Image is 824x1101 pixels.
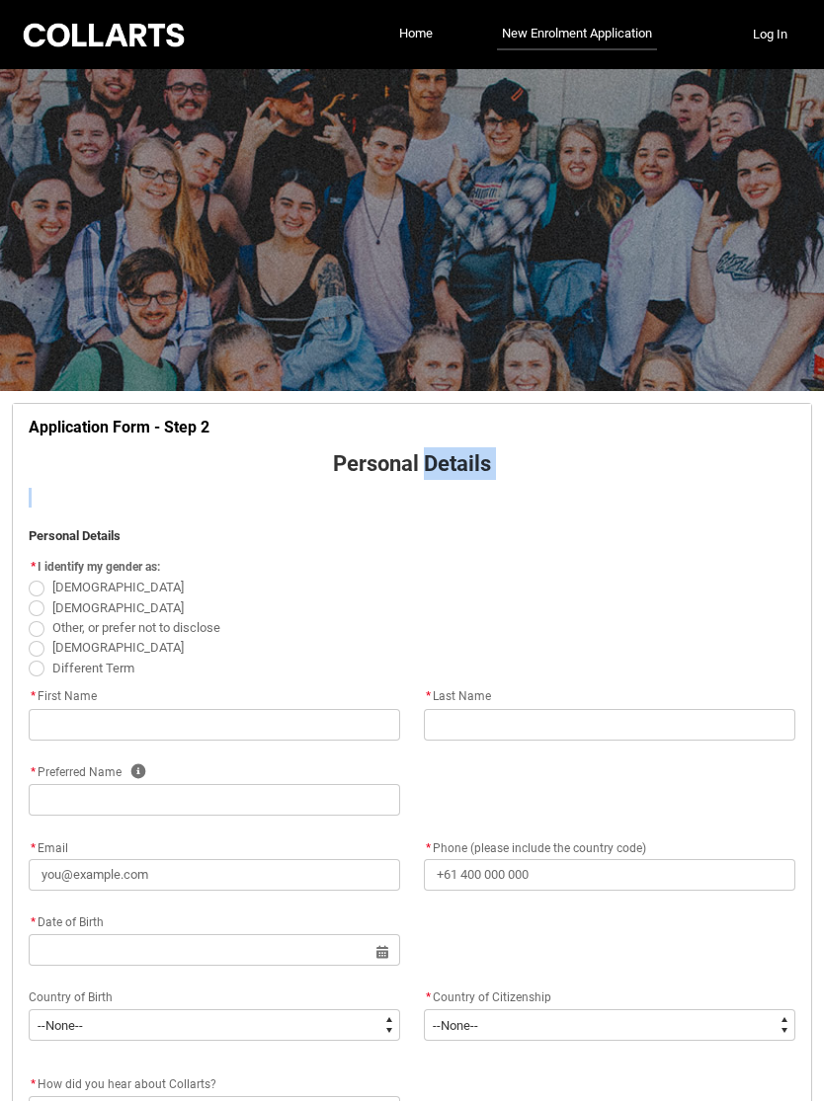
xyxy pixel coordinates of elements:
abbr: required [31,689,36,703]
span: [DEMOGRAPHIC_DATA] [52,580,184,594]
a: Home [394,19,438,48]
strong: Application Form - Step 2 [29,418,209,436]
span: Last Name [424,689,491,703]
span: Country of Birth [29,990,113,1004]
abbr: required [426,689,431,703]
strong: Personal Details [29,528,121,543]
abbr: required [426,990,431,1004]
button: Log In [736,19,804,50]
span: Different Term [52,661,134,675]
span: [DEMOGRAPHIC_DATA] [52,600,184,615]
abbr: required [31,560,36,574]
span: Date of Birth [29,915,104,929]
span: Other, or prefer not to disclose [52,620,220,635]
a: New Enrolment Application [497,19,657,50]
span: I identify my gender as: [38,560,160,574]
label: Email [29,835,76,857]
span: Preferred Name [29,765,122,779]
label: Phone (please include the country code) [424,835,654,857]
abbr: required [426,841,431,855]
span: First Name [29,689,97,703]
abbr: required [31,915,36,929]
strong: Personal Details [333,451,491,476]
abbr: required [31,841,36,855]
input: +61 400 000 000 [424,859,795,891]
abbr: required [31,1077,36,1091]
span: [DEMOGRAPHIC_DATA] [52,640,184,655]
span: Country of Citizenship [433,990,551,1004]
input: you@example.com [29,859,400,891]
abbr: required [31,765,36,779]
span: How did you hear about Collarts? [38,1077,216,1091]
